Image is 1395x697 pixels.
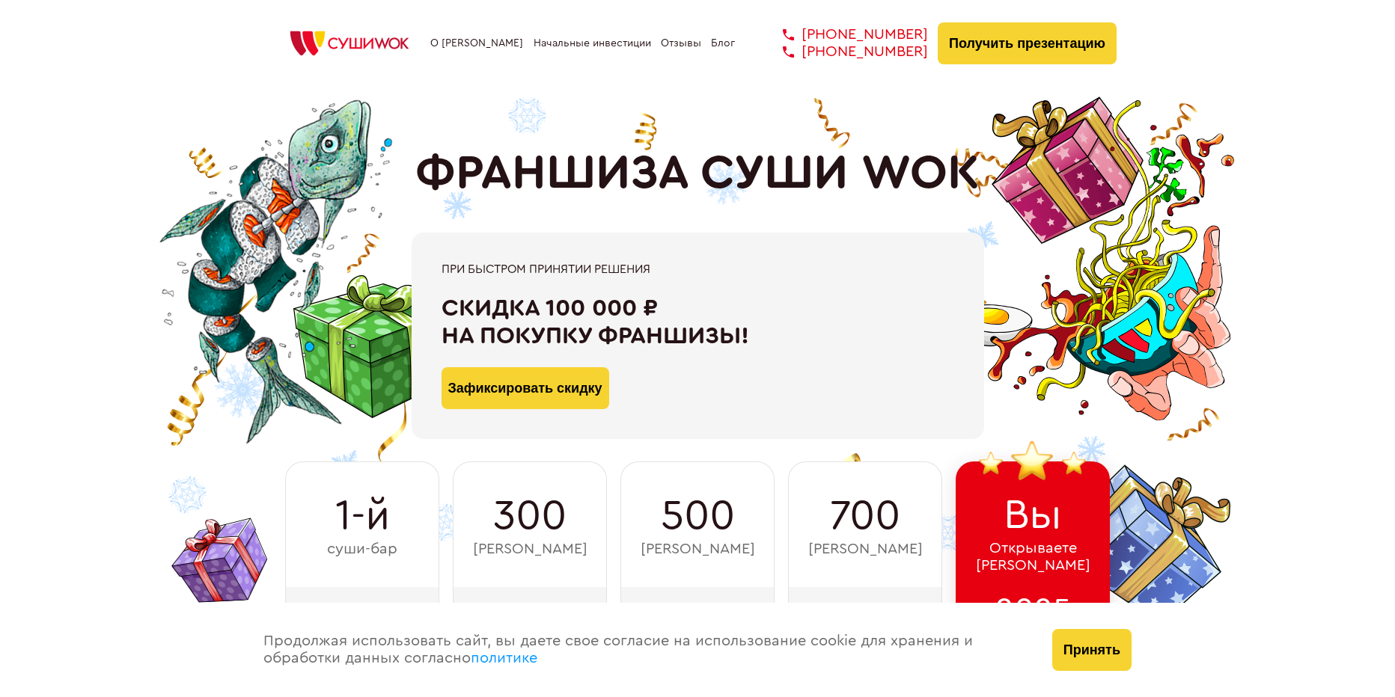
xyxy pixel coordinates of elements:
span: [PERSON_NAME] [473,541,587,558]
a: [PHONE_NUMBER] [760,43,928,61]
span: 700 [830,492,900,540]
div: Продолжая использовать сайт, вы даете свое согласие на использование cookie для хранения и обрабо... [248,603,1037,697]
a: Начальные инвестиции [534,37,651,49]
span: суши-бар [327,541,397,558]
div: 2021 [788,587,942,641]
button: Получить презентацию [938,22,1117,64]
span: 500 [661,492,735,540]
img: СУШИWOK [278,27,421,60]
button: Зафиксировать скидку [442,367,609,409]
a: О [PERSON_NAME] [430,37,523,49]
div: 2016 [620,587,775,641]
span: Открываете [PERSON_NAME] [976,540,1090,574]
span: [PERSON_NAME] [641,541,755,558]
div: Скидка 100 000 ₽ на покупку франшизы! [442,295,954,350]
div: 2011 [285,587,439,641]
h1: ФРАНШИЗА СУШИ WOK [415,146,980,201]
span: 300 [493,492,567,540]
div: При быстром принятии решения [442,262,954,276]
span: 1-й [335,492,390,540]
div: 2025 [956,587,1110,641]
button: Принять [1052,629,1132,671]
span: [PERSON_NAME] [808,541,923,558]
a: Блог [711,37,735,49]
div: 2014 [453,587,607,641]
a: политике [471,651,537,666]
a: Отзывы [661,37,701,49]
a: [PHONE_NUMBER] [760,26,928,43]
span: Вы [1004,491,1062,539]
